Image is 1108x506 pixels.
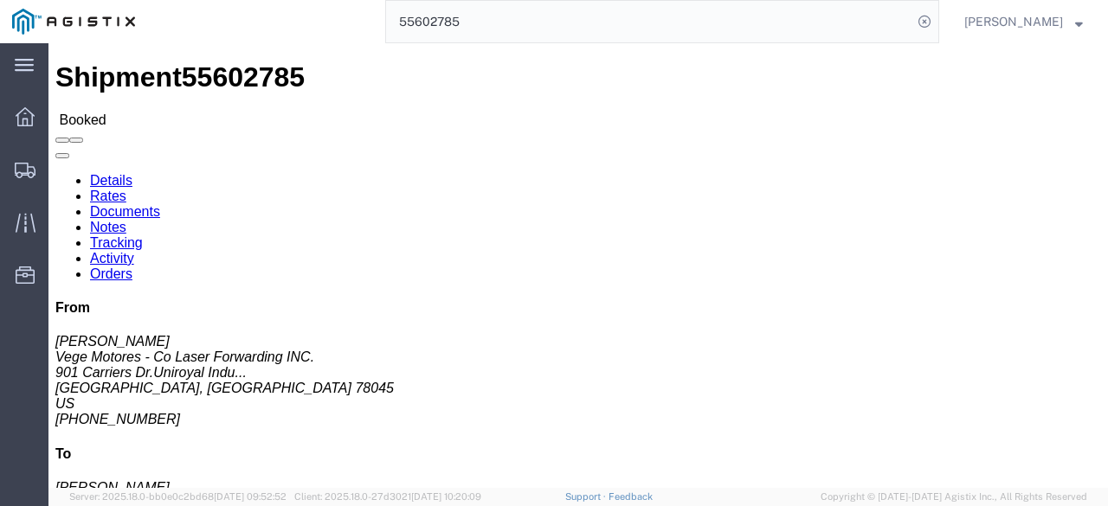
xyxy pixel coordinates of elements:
span: Jorge Hinojosa [964,12,1063,31]
span: [DATE] 09:52:52 [214,491,287,502]
input: Search for shipment number, reference number [386,1,912,42]
span: [DATE] 10:20:09 [411,491,481,502]
img: logo [12,9,135,35]
span: Copyright © [DATE]-[DATE] Agistix Inc., All Rights Reserved [821,490,1087,504]
button: [PERSON_NAME] [963,11,1084,32]
span: Client: 2025.18.0-27d3021 [294,491,481,502]
iframe: FS Legacy Container [48,43,1108,488]
a: Feedback [609,491,653,502]
a: Support [565,491,609,502]
span: Server: 2025.18.0-bb0e0c2bd68 [69,491,287,502]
